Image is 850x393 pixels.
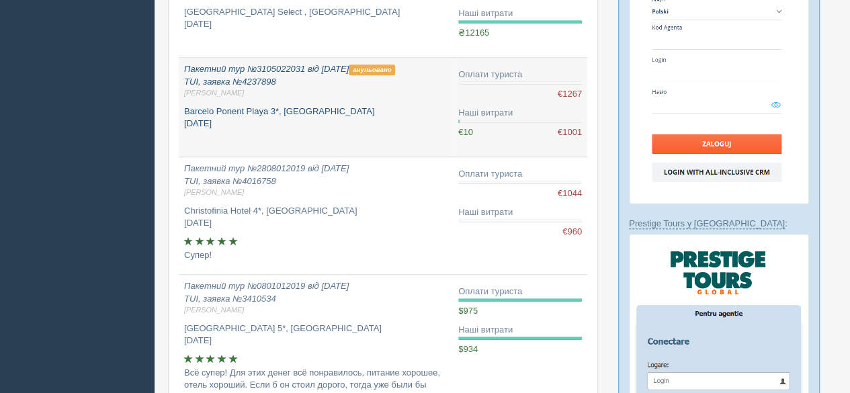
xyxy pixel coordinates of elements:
[558,126,582,139] span: €1001
[558,187,582,200] span: €1044
[184,163,448,198] i: Пакетний тур №2808012019 від [DATE] TUI, заявка №4016758
[558,88,582,101] span: €1267
[184,305,448,315] span: [PERSON_NAME]
[458,324,582,337] div: Наші витрати
[184,322,448,347] p: [GEOGRAPHIC_DATA] 5*, [GEOGRAPHIC_DATA] [DATE]
[458,206,582,219] div: Наші витрати
[458,7,582,20] div: Наші витрати
[184,281,448,316] i: Пакетний тур №0801012019 від [DATE] TUI, заявка №3410534
[562,226,582,238] span: €960
[184,105,448,130] p: Barcelo Ponent Playa 3*, [GEOGRAPHIC_DATA] [DATE]
[179,157,453,274] a: Пакетний тур №2808012019 від [DATE]TUI, заявка №4016758[PERSON_NAME] Christofinia Hotel 4*, [GEOG...
[349,64,395,75] span: анульовано
[184,205,448,230] p: Christofinia Hotel 4*, [GEOGRAPHIC_DATA] [DATE]
[184,187,448,198] span: [PERSON_NAME]
[458,344,478,354] span: $934
[184,64,448,99] i: Пакетний тур №3105022031 від [DATE] TUI, заявка №4237898
[458,168,582,181] div: Оплати туриста
[184,88,448,98] span: [PERSON_NAME]
[458,28,489,38] span: ₴12165
[629,217,809,230] p: :
[629,218,785,229] a: Prestige Tours у [GEOGRAPHIC_DATA]
[184,6,448,31] p: [GEOGRAPHIC_DATA] Select , [GEOGRAPHIC_DATA] [DATE]
[179,58,453,157] a: Пакетний тур №3105022031 від [DATE]анульовано TUI, заявка №4237898[PERSON_NAME] Barcelo Ponent Pl...
[458,286,582,298] div: Оплати туриста
[458,69,582,81] div: Оплати туриста
[458,127,473,137] span: €10
[458,306,478,316] span: $975
[184,249,448,262] p: Супер!
[458,107,582,120] div: Наші витрати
